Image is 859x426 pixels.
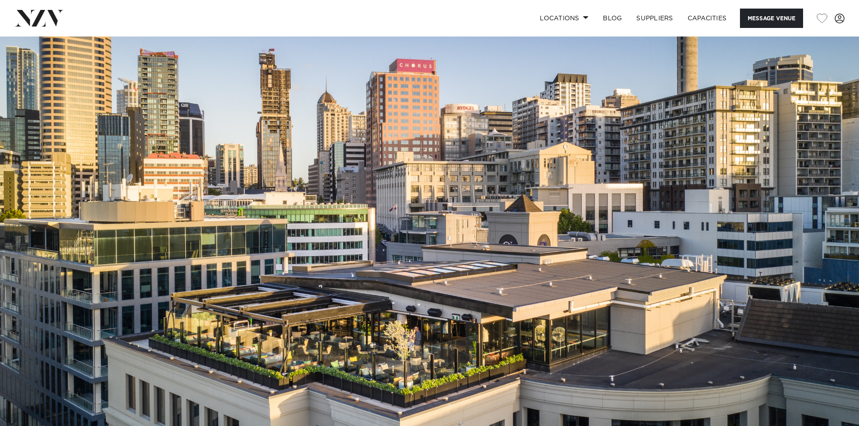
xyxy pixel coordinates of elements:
a: SUPPLIERS [629,9,680,28]
a: BLOG [596,9,629,28]
a: Locations [533,9,596,28]
img: nzv-logo.png [14,10,64,26]
a: Capacities [680,9,734,28]
button: Message Venue [740,9,803,28]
